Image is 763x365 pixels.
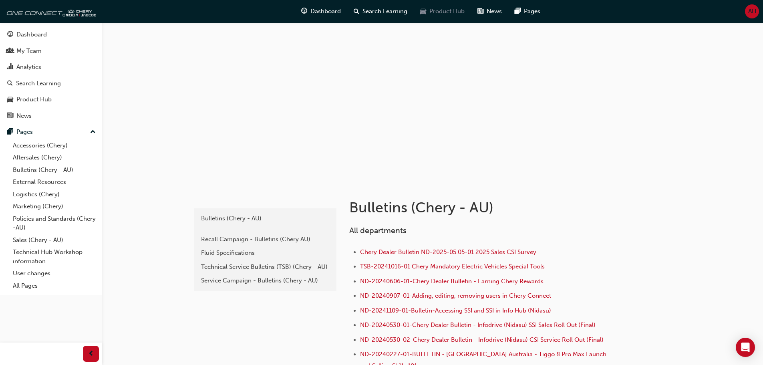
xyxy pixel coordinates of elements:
[7,31,13,38] span: guage-icon
[7,113,13,120] span: news-icon
[295,3,347,20] a: guage-iconDashboard
[10,200,99,213] a: Marketing (Chery)
[3,125,99,139] button: Pages
[354,6,359,16] span: search-icon
[736,338,755,357] div: Open Intercom Messenger
[360,307,551,314] a: ND-20241109-01-Bulletin-Accessing SSI and SSI in Info Hub (Nidasu)
[16,127,33,137] div: Pages
[3,60,99,75] a: Analytics
[3,76,99,91] a: Search Learning
[360,248,536,256] a: Chery Dealer Bulletin ND-2025-05.05-01 2025 Sales CSI Survey
[745,4,759,18] button: AH
[360,321,596,329] a: ND-20240530-01-Chery Dealer Bulletin - Infodrive (Nidasu) SSI Sales Roll Out (Final)
[197,212,333,226] a: Bulletins (Chery - AU)
[349,199,612,216] h1: Bulletins (Chery - AU)
[414,3,471,20] a: car-iconProduct Hub
[197,260,333,274] a: Technical Service Bulletins (TSB) (Chery - AU)
[360,278,544,285] a: ND-20240606-01-Chery Dealer Bulletin - Earning Chery Rewards
[301,6,307,16] span: guage-icon
[748,7,756,16] span: AH
[347,3,414,20] a: search-iconSearch Learning
[16,30,47,39] div: Dashboard
[7,129,13,136] span: pages-icon
[477,6,483,16] span: news-icon
[3,27,99,42] a: Dashboard
[429,7,465,16] span: Product Hub
[360,336,604,343] a: ND-20240530-02-Chery Dealer Bulletin - Infodrive (Nidasu) CSI Service Roll Out (Final)
[508,3,547,20] a: pages-iconPages
[7,48,13,55] span: people-icon
[3,44,99,58] a: My Team
[197,246,333,260] a: Fluid Specifications
[201,248,329,258] div: Fluid Specifications
[10,188,99,201] a: Logistics (Chery)
[201,214,329,223] div: Bulletins (Chery - AU)
[10,267,99,280] a: User changes
[16,63,41,72] div: Analytics
[10,234,99,246] a: Sales (Chery - AU)
[201,276,329,285] div: Service Campaign - Bulletins (Chery - AU)
[201,262,329,272] div: Technical Service Bulletins (TSB) (Chery - AU)
[10,280,99,292] a: All Pages
[10,139,99,152] a: Accessories (Chery)
[197,274,333,288] a: Service Campaign - Bulletins (Chery - AU)
[360,263,545,270] a: TSB-20241016-01 Chery Mandatory Electric Vehicles Special Tools
[3,92,99,107] a: Product Hub
[10,176,99,188] a: External Resources
[10,164,99,176] a: Bulletins (Chery - AU)
[4,3,96,19] img: oneconnect
[349,226,407,235] span: All departments
[471,3,508,20] a: news-iconNews
[362,7,407,16] span: Search Learning
[310,7,341,16] span: Dashboard
[10,246,99,267] a: Technical Hub Workshop information
[16,79,61,88] div: Search Learning
[10,213,99,234] a: Policies and Standards (Chery -AU)
[16,111,32,121] div: News
[3,109,99,123] a: News
[10,151,99,164] a: Aftersales (Chery)
[524,7,540,16] span: Pages
[7,80,13,87] span: search-icon
[88,349,94,359] span: prev-icon
[7,64,13,71] span: chart-icon
[16,46,42,56] div: My Team
[16,95,52,104] div: Product Hub
[515,6,521,16] span: pages-icon
[7,96,13,103] span: car-icon
[3,26,99,125] button: DashboardMy TeamAnalyticsSearch LearningProduct HubNews
[90,127,96,137] span: up-icon
[201,235,329,244] div: Recall Campaign - Bulletins (Chery AU)
[487,7,502,16] span: News
[197,232,333,246] a: Recall Campaign - Bulletins (Chery AU)
[420,6,426,16] span: car-icon
[360,292,551,299] a: ND-20240907-01-Adding, editing, removing users in Chery Connect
